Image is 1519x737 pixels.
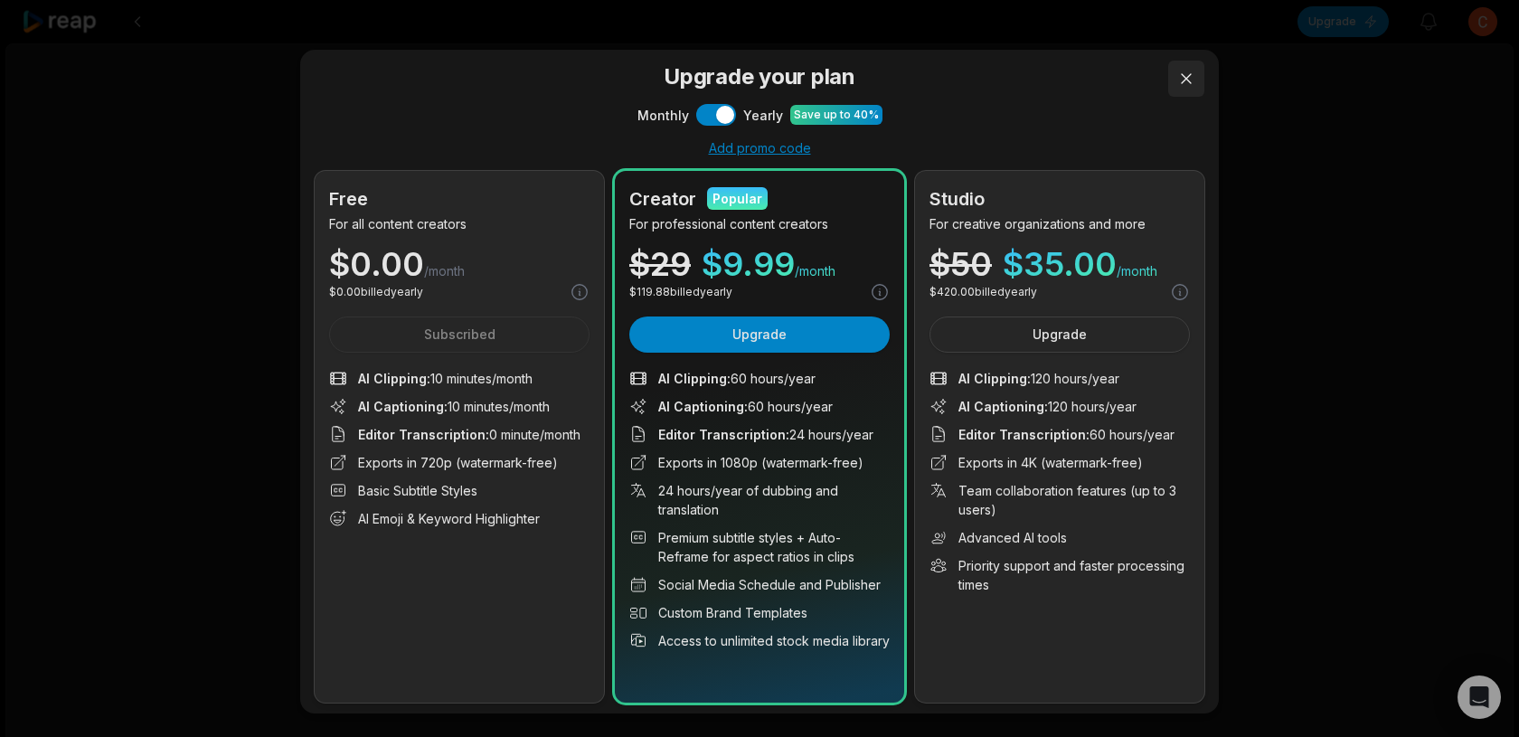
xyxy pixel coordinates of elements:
span: /month [424,262,465,280]
div: Open Intercom Messenger [1458,676,1501,719]
div: $ 50 [929,248,992,280]
li: 24 hours/year of dubbing and translation [629,481,890,519]
p: $ 119.88 billed yearly [629,284,732,300]
li: Team collaboration features (up to 3 users) [929,481,1190,519]
span: 24 hours/year [658,425,873,444]
p: For professional content creators [629,214,890,233]
h2: Studio [929,185,985,213]
button: Upgrade [629,317,890,353]
li: Social Media Schedule and Publisher [629,575,890,594]
li: Premium subtitle styles + Auto-Reframe for aspect ratios in clips [629,528,890,566]
div: Add promo code [315,140,1204,156]
h3: Upgrade your plan [315,61,1204,93]
div: Popular [712,189,762,208]
h2: Creator [629,185,696,213]
p: For creative organizations and more [929,214,1190,233]
span: AI Clipping : [658,371,731,386]
li: Priority support and faster processing times [929,556,1190,594]
span: /month [1117,262,1157,280]
span: $ 9.99 [702,248,795,280]
li: Exports in 4K (watermark-free) [929,453,1190,472]
li: Exports in 1080p (watermark-free) [629,453,890,472]
span: 60 hours/year [658,397,833,416]
li: Exports in 720p (watermark-free) [329,453,590,472]
h2: Free [329,185,368,213]
span: $ 35.00 [1003,248,1117,280]
span: Editor Transcription : [358,427,489,442]
span: $ 0.00 [329,248,424,280]
span: 120 hours/year [958,369,1119,388]
li: Access to unlimited stock media library [629,631,890,650]
span: Monthly [637,106,689,125]
span: AI Clipping : [358,371,430,386]
p: $ 420.00 billed yearly [929,284,1037,300]
span: 0 minute/month [358,425,580,444]
div: $ 29 [629,248,691,280]
span: 10 minutes/month [358,369,533,388]
span: /month [795,262,835,280]
span: AI Captioning : [958,399,1048,414]
span: AI Captioning : [658,399,748,414]
span: Editor Transcription : [658,427,789,442]
li: Basic Subtitle Styles [329,481,590,500]
span: Yearly [743,106,783,125]
span: 60 hours/year [658,369,816,388]
span: Editor Transcription : [958,427,1090,442]
span: 60 hours/year [958,425,1175,444]
span: 120 hours/year [958,397,1137,416]
span: 10 minutes/month [358,397,550,416]
li: Advanced AI tools [929,528,1190,547]
span: AI Captioning : [358,399,448,414]
p: $ 0.00 billed yearly [329,284,423,300]
li: AI Emoji & Keyword Highlighter [329,509,590,528]
li: Custom Brand Templates [629,603,890,622]
p: For all content creators [329,214,590,233]
button: Upgrade [929,317,1190,353]
div: Save up to 40% [794,107,879,123]
span: AI Clipping : [958,371,1031,386]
